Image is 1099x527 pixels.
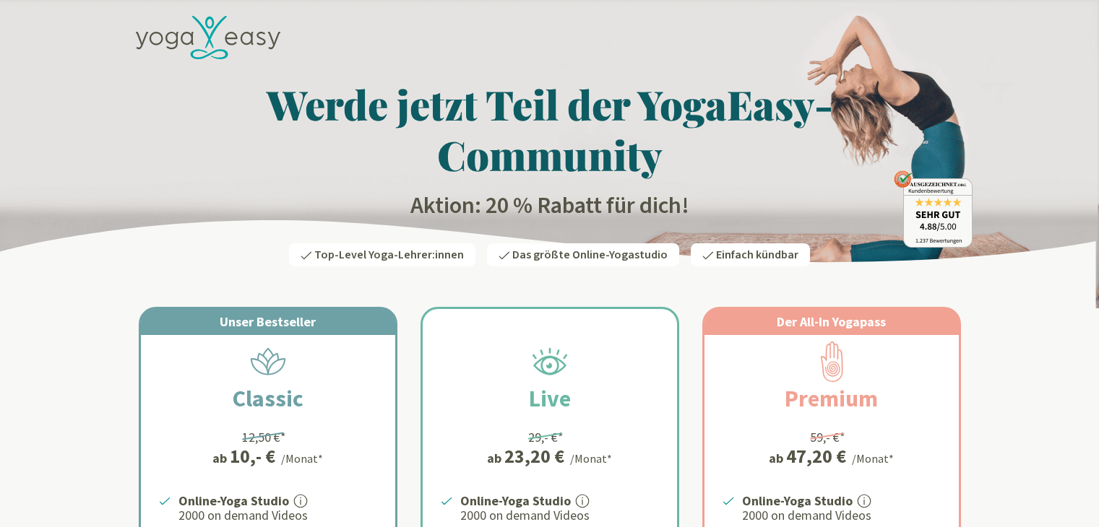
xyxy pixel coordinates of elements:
h2: Live [494,381,605,416]
strong: Online-Yoga Studio [742,492,853,509]
span: Einfach kündbar [716,247,798,263]
span: Top-Level Yoga-Lehrer:innen [314,247,464,263]
strong: Online-Yoga Studio [460,492,571,509]
h2: Classic [198,381,338,416]
span: ab [212,448,230,468]
span: ab [769,448,786,468]
img: ausgezeichnet_badge.png [894,170,973,248]
span: Unser Bestseller [220,313,316,330]
h1: Werde jetzt Teil der YogaEasy-Community [127,79,973,180]
h2: Aktion: 20 % Rabatt für dich! [127,191,973,220]
div: /Monat* [281,450,323,467]
div: 12,50 €* [242,427,286,447]
div: 23,20 € [504,447,564,466]
div: 59,- €* [810,427,845,447]
div: 29,- €* [528,427,564,447]
span: ab [487,448,504,468]
span: Der All-In Yogapass [777,313,886,330]
p: 2000 on demand Videos [742,507,941,524]
div: 47,20 € [786,447,846,466]
div: /Monat* [852,450,894,467]
div: /Monat* [570,450,612,467]
strong: Online-Yoga Studio [178,492,289,509]
p: 2000 on demand Videos [178,507,378,524]
p: 2000 on demand Videos [460,507,660,524]
span: Das größte Online-Yogastudio [512,247,668,263]
h2: Premium [750,381,913,416]
div: 10,- € [230,447,275,466]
